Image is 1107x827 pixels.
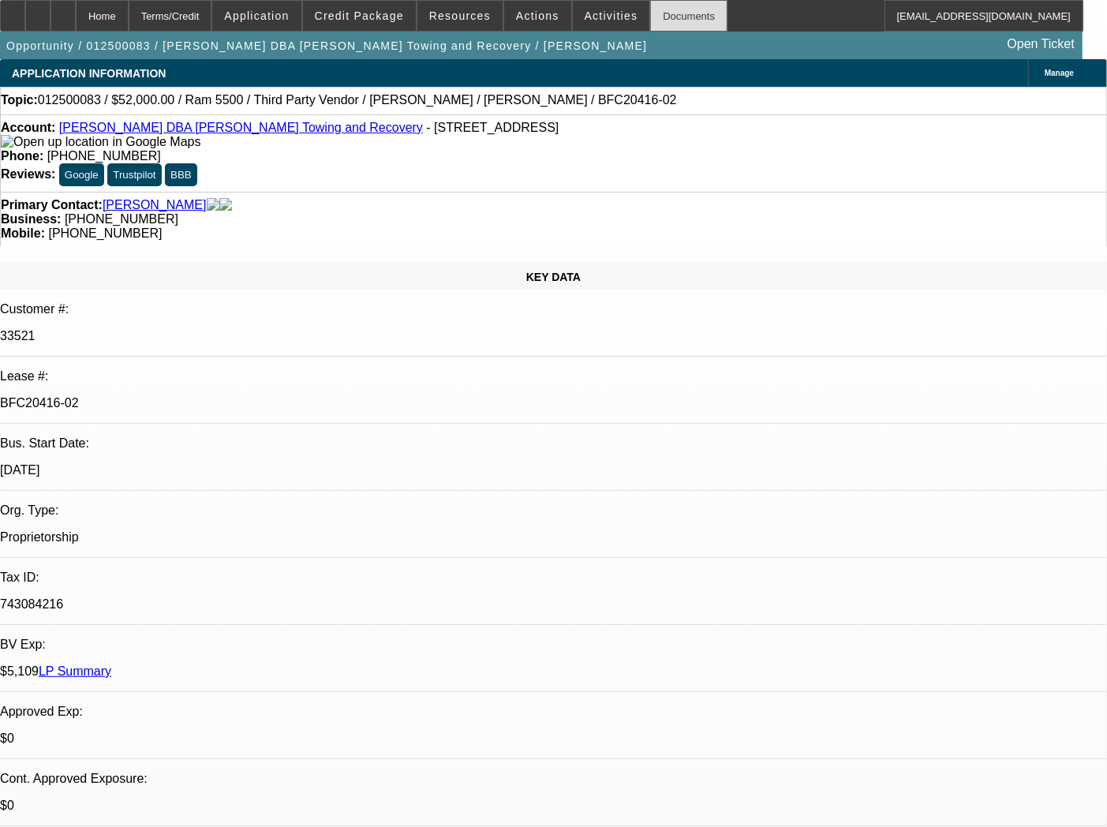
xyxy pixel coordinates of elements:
[59,121,423,134] a: [PERSON_NAME] DBA [PERSON_NAME] Towing and Recovery
[38,93,677,107] span: 012500083 / $52,000.00 / Ram 5500 / Third Party Vendor / [PERSON_NAME] / [PERSON_NAME] / BFC20416-02
[39,664,111,678] a: LP Summary
[1,135,200,148] a: View Google Maps
[417,1,503,31] button: Resources
[224,9,289,22] span: Application
[504,1,571,31] button: Actions
[207,198,219,212] img: facebook-icon.png
[65,212,178,226] span: [PHONE_NUMBER]
[1,149,43,163] strong: Phone:
[1,93,38,107] strong: Topic:
[59,163,104,186] button: Google
[426,121,559,134] span: - [STREET_ADDRESS]
[47,149,161,163] span: [PHONE_NUMBER]
[1001,31,1081,58] a: Open Ticket
[573,1,650,31] button: Activities
[1,121,55,134] strong: Account:
[219,198,232,212] img: linkedin-icon.png
[103,198,207,212] a: [PERSON_NAME]
[315,9,404,22] span: Credit Package
[1,135,200,149] img: Open up location in Google Maps
[585,9,638,22] span: Activities
[516,9,559,22] span: Actions
[303,1,416,31] button: Credit Package
[212,1,301,31] button: Application
[107,163,161,186] button: Trustpilot
[165,163,197,186] button: BBB
[526,271,581,283] span: KEY DATA
[1,212,61,226] strong: Business:
[48,226,162,240] span: [PHONE_NUMBER]
[1,226,45,240] strong: Mobile:
[1,198,103,212] strong: Primary Contact:
[6,39,647,52] span: Opportunity / 012500083 / [PERSON_NAME] DBA [PERSON_NAME] Towing and Recovery / [PERSON_NAME]
[429,9,491,22] span: Resources
[12,67,166,80] span: APPLICATION INFORMATION
[1,167,55,181] strong: Reviews:
[1045,69,1074,77] span: Manage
